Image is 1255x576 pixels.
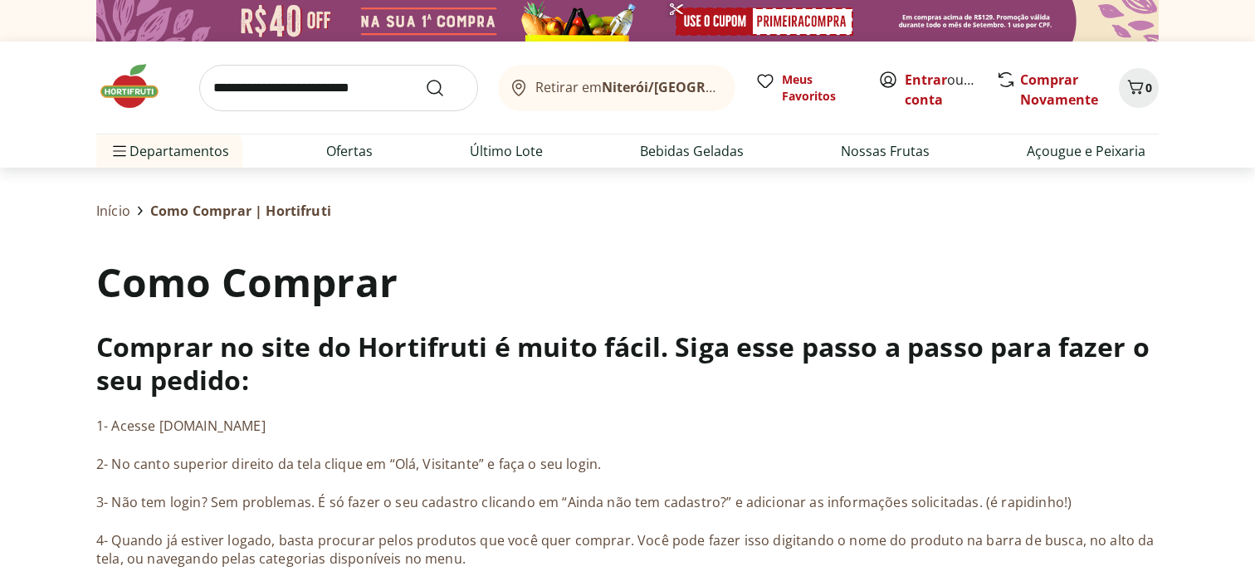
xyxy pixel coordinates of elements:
a: Bebidas Geladas [640,141,744,161]
span: Meus Favoritos [782,71,858,105]
a: Comprar Novamente [1020,71,1098,109]
a: Açougue e Peixaria [1027,141,1145,161]
p: 1- Acesse [DOMAIN_NAME] [96,417,1159,435]
button: Retirar emNiterói/[GEOGRAPHIC_DATA] [498,65,735,111]
p: 3- Não tem login? Sem problemas. É só fazer o seu cadastro clicando em “Ainda não tem cadastro?” ... [96,493,1159,511]
a: Início [96,204,130,217]
span: 0 [1145,80,1152,95]
a: Último Lote [470,141,543,161]
p: 2- No canto superior direito da tela clique em “Olá, Visitante” e faça o seu login. [96,455,1159,473]
button: Carrinho [1119,68,1159,108]
input: search [199,65,478,111]
a: Entrar [905,71,947,89]
p: 4- Quando já estiver logado, basta procurar pelos produtos que você quer comprar. Você pode fazer... [96,531,1159,568]
a: Nossas Frutas [841,141,930,161]
button: Menu [110,131,129,171]
img: Hortifruti [96,61,179,111]
a: Meus Favoritos [755,71,858,105]
h1: Como Comprar [96,254,1159,310]
b: Niterói/[GEOGRAPHIC_DATA] [602,78,791,96]
span: Retirar em [535,80,719,95]
h3: Comprar no site do Hortifruti é muito fácil. Siga esse passo a passo para fazer o seu pedido: [96,330,1159,397]
a: Criar conta [905,71,996,109]
span: ou [905,70,979,110]
a: Ofertas [326,141,373,161]
span: Departamentos [110,131,229,171]
button: Submit Search [425,78,465,98]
